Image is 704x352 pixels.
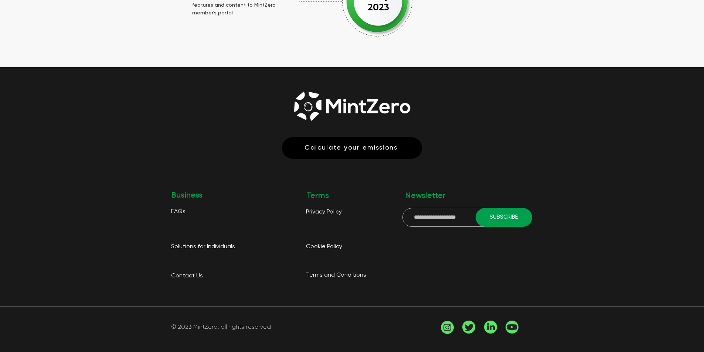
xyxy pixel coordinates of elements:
[619,320,704,352] iframe: Wix Chat
[283,90,421,122] img: Asset 2.png
[171,242,235,250] a: Solutions for Individuals
[171,324,271,330] span: © 2023 MintZero, all rights reserved
[490,214,518,221] span: SUBSCRIBE
[171,244,235,250] span: Solutions for Individuals
[171,206,186,215] a: FAQs
[305,144,398,152] span: Calculate your emissions
[476,208,532,227] button: SUBSCRIBE
[306,272,366,278] span: Terms and Conditions
[306,207,342,215] a: Privacy Policy
[171,273,203,279] span: Contact Us
[306,270,366,278] a: Terms and Conditions
[282,137,422,159] a: Calculate your emissions
[306,244,342,250] span: Cookie Policy
[306,209,342,215] span: Privacy Policy
[171,209,186,215] span: FAQs
[405,192,446,200] span: Newsletter
[171,191,203,199] span: Business
[171,271,203,279] a: Contact Us
[306,192,329,200] span: Terms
